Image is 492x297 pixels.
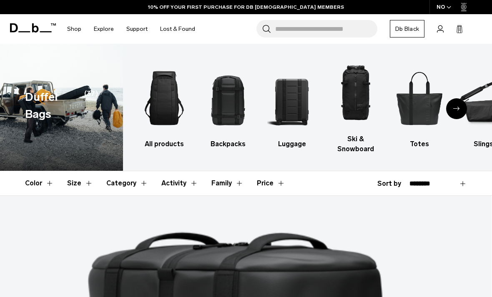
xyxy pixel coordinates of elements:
h3: All products [140,139,189,149]
a: Db Luggage [267,61,316,149]
h3: Totes [395,139,444,149]
h3: Backpacks [203,139,253,149]
a: 10% OFF YOUR FIRST PURCHASE FOR DB [DEMOGRAPHIC_DATA] MEMBERS [148,3,344,11]
li: 4 / 10 [331,56,380,154]
li: 1 / 10 [140,61,189,149]
div: Next slide [446,98,467,119]
h3: Luggage [267,139,316,149]
a: Db Black [390,20,424,37]
h1: Duffel Bags [25,89,81,122]
a: Lost & Found [160,14,195,44]
img: Db [203,61,253,135]
img: Db [140,61,189,135]
button: Toggle Filter [106,171,148,195]
a: Shop [67,14,81,44]
button: Toggle Filter [211,171,243,195]
button: Toggle Filter [67,171,93,195]
a: Db Backpacks [203,61,253,149]
nav: Main Navigation [61,14,201,44]
button: Toggle Filter [161,171,198,195]
a: Explore [94,14,114,44]
a: Support [126,14,148,44]
li: 5 / 10 [395,61,444,149]
img: Db [395,61,444,135]
img: Db [267,61,316,135]
span: (37) [84,89,98,122]
button: Toggle Price [257,171,285,195]
a: Db Ski & Snowboard [331,56,380,154]
h3: Ski & Snowboard [331,134,380,154]
a: Db Totes [395,61,444,149]
img: Db [331,56,380,130]
li: 3 / 10 [267,61,316,149]
li: 2 / 10 [203,61,253,149]
button: Toggle Filter [25,171,54,195]
a: Db All products [140,61,189,149]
